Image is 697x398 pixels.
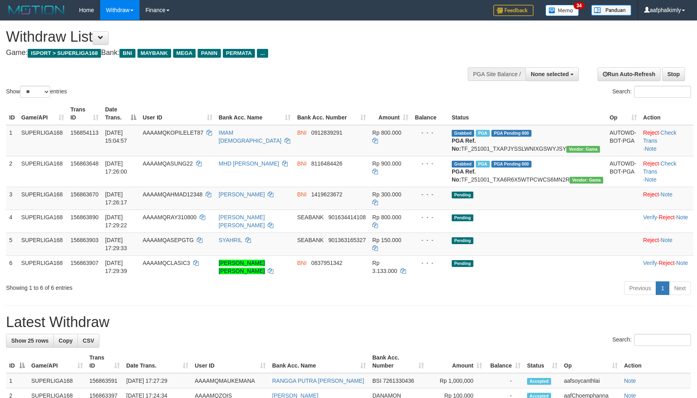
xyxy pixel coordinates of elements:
[6,29,457,45] h1: Withdraw List
[6,86,67,98] label: Show entries
[612,334,691,346] label: Search:
[86,373,123,388] td: 156863591
[452,237,473,244] span: Pending
[328,214,366,220] span: Copy 901634414108 to clipboard
[676,260,688,266] a: Note
[297,129,306,136] span: BNI
[640,102,693,125] th: Action
[6,156,18,187] td: 2
[6,102,18,125] th: ID
[143,260,190,266] span: AAAAMQCLASIC3
[328,237,366,243] span: Copy 901363165327 to clipboard
[640,232,693,255] td: ·
[606,102,640,125] th: Op: activate to sort column ascending
[6,255,18,278] td: 6
[143,214,196,220] span: AAAAMQRAY310800
[640,187,693,210] td: ·
[297,260,306,266] span: BNI
[372,237,401,243] span: Rp 150.000
[297,214,323,220] span: SEABANK
[67,102,102,125] th: Trans ID: activate to sort column ascending
[6,125,18,156] td: 1
[452,260,473,267] span: Pending
[661,237,673,243] a: Note
[28,373,86,388] td: SUPERLIGA168
[6,49,457,57] h4: Game: Bank:
[476,130,490,137] span: Marked by aafchhiseyha
[659,214,675,220] a: Reject
[219,160,279,167] a: MHD [PERSON_NAME]
[372,129,401,136] span: Rp 800.000
[566,146,600,153] span: Vendor URL: https://trx31.1velocity.biz
[219,260,265,274] a: [PERSON_NAME] [PERSON_NAME]
[311,191,342,198] span: Copy 1419623672 to clipboard
[71,214,99,220] span: 156863890
[591,5,631,16] img: panduan.png
[143,160,193,167] span: AAAAMQASUNG22
[18,232,67,255] td: SUPERLIGA168
[59,337,73,344] span: Copy
[640,255,693,278] td: · ·
[640,125,693,156] td: · ·
[6,281,285,292] div: Showing 1 to 6 of 6 entries
[415,190,445,198] div: - - -
[123,373,192,388] td: [DATE] 17:27:29
[311,160,342,167] span: Copy 8116484426 to clipboard
[6,4,67,16] img: MOTION_logo.png
[612,86,691,98] label: Search:
[656,281,669,295] a: 1
[119,49,135,58] span: BNI
[369,350,427,373] th: Bank Acc. Number: activate to sort column ascending
[415,236,445,244] div: - - -
[525,67,579,81] button: None selected
[476,161,490,168] span: Marked by aafchhiseyha
[452,137,476,152] b: PGA Ref. No:
[297,237,323,243] span: SEABANK
[192,350,269,373] th: User ID: activate to sort column ascending
[6,210,18,232] td: 4
[219,237,242,243] a: SYAHRIL
[6,350,28,373] th: ID: activate to sort column descending
[71,237,99,243] span: 156863903
[272,378,364,384] a: RANGGA PUTRA [PERSON_NAME]
[311,260,342,266] span: Copy 0837951342 to clipboard
[561,350,621,373] th: Op: activate to sort column ascending
[661,191,673,198] a: Note
[139,102,216,125] th: User ID: activate to sort column ascending
[643,129,659,136] a: Reject
[369,102,412,125] th: Amount: activate to sort column ascending
[71,129,99,136] span: 156854113
[219,214,265,228] a: [PERSON_NAME] [PERSON_NAME]
[491,130,531,137] span: PGA Pending
[485,350,524,373] th: Balance: activate to sort column ascending
[524,350,561,373] th: Status: activate to sort column ascending
[427,373,485,388] td: Rp 1,000,000
[216,102,294,125] th: Bank Acc. Name: activate to sort column ascending
[449,102,606,125] th: Status
[372,160,401,167] span: Rp 900.000
[640,210,693,232] td: · ·
[219,129,282,144] a: IMAM [DEMOGRAPHIC_DATA]
[372,378,382,384] span: BSI
[198,49,220,58] span: PANIN
[18,125,67,156] td: SUPERLIGA168
[372,214,401,220] span: Rp 800.000
[427,350,485,373] th: Amount: activate to sort column ascending
[18,156,67,187] td: SUPERLIGA168
[643,214,657,220] a: Verify
[545,5,579,16] img: Button%20Memo.svg
[452,192,473,198] span: Pending
[86,350,123,373] th: Trans ID: activate to sort column ascending
[531,71,569,77] span: None selected
[223,49,255,58] span: PERMATA
[6,334,54,347] a: Show 25 rows
[6,232,18,255] td: 5
[105,260,127,274] span: [DATE] 17:29:39
[659,260,675,266] a: Reject
[53,334,78,347] a: Copy
[415,160,445,168] div: - - -
[71,260,99,266] span: 156863907
[372,260,397,274] span: Rp 3.133.000
[20,86,50,98] select: Showentries
[621,350,691,373] th: Action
